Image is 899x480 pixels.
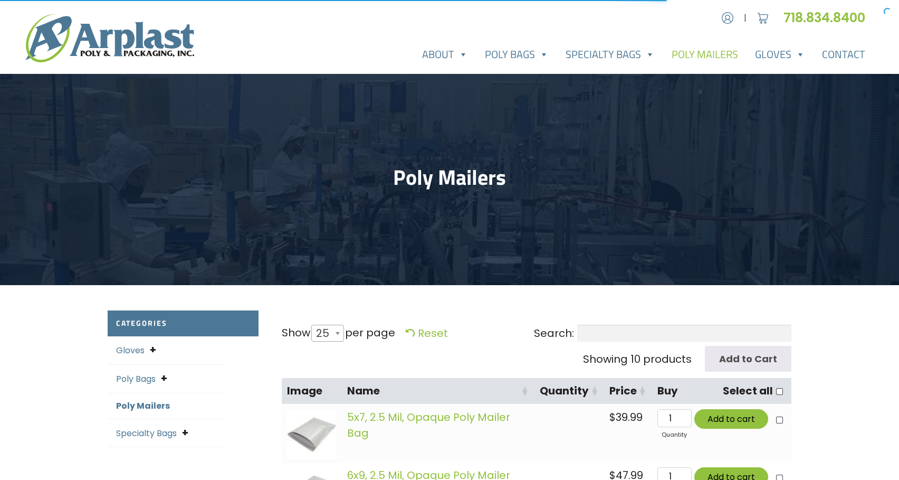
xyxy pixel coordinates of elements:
[414,44,476,65] a: About
[476,44,557,65] a: Poly Bags
[583,351,692,367] div: Showing 10 products
[663,44,747,65] a: Poly Mailers
[282,325,395,342] label: Show per page
[312,321,340,346] span: 25
[705,346,791,372] input: Add to Cart
[534,325,791,342] label: Search:
[25,14,194,62] img: logo
[311,325,344,342] span: 25
[557,44,663,65] a: Specialty Bags
[406,326,448,341] a: Reset
[744,12,747,24] span: |
[814,44,874,65] a: Contact
[577,325,791,342] input: Search:
[783,9,874,26] a: 718.834.8400
[116,373,156,385] a: Poly Bags
[116,344,145,356] a: Gloves
[108,165,791,190] h1: Poly Mailers
[108,310,259,336] h2: Categories
[747,44,814,65] a: Gloves
[116,427,177,439] a: Specialty Bags
[116,400,170,412] a: Poly Mailers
